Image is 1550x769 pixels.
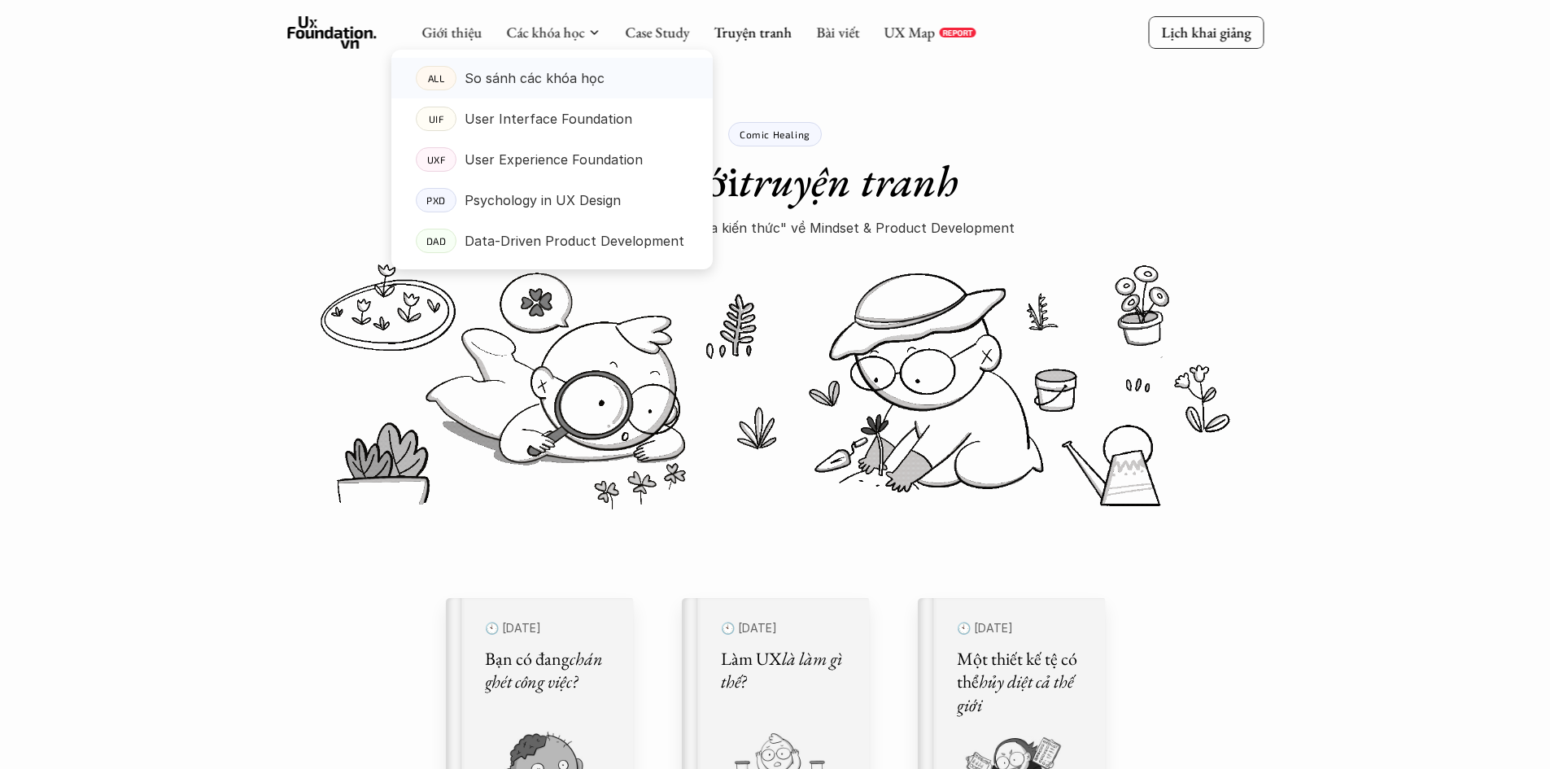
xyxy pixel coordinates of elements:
[884,23,935,42] a: UX Map
[1161,23,1251,42] p: Lịch khai giảng
[506,23,584,42] a: Các khóa học
[942,28,972,37] p: REPORT
[721,618,849,640] p: 🕙 [DATE]
[465,188,621,212] p: Psychology in UX Design
[816,23,859,42] a: Bài viết
[426,154,445,165] p: UXF
[957,648,1085,718] h5: Một thiết kế tệ có thể
[421,23,482,42] a: Giới thiệu
[391,58,713,98] a: ALLSo sánh các khóa học
[391,139,713,180] a: UXFUser Experience Foundation
[740,129,810,140] p: Comic Healing
[465,66,605,90] p: So sánh các khóa học
[391,180,713,221] a: PXDPsychology in UX Design
[426,235,446,247] p: DAD
[485,618,613,640] p: 🕙 [DATE]
[625,23,689,42] a: Case Study
[739,152,958,209] em: truyện tranh
[465,147,643,172] p: User Experience Foundation
[391,98,713,139] a: UIFUser Interface Foundation
[592,155,958,208] h1: Thế giới
[391,221,713,261] a: DADData-Driven Product Development
[465,107,632,131] p: User Interface Foundation
[485,647,606,694] em: chán ghét công việc?
[535,216,1015,240] p: Đây là nơi bọn mình "lúa hóa kiến thức" về Mindset & Product Development
[426,194,446,206] p: PXD
[465,229,684,253] p: Data-Driven Product Development
[721,647,845,694] em: là làm gì thế?
[485,648,613,694] h5: Bạn có đang
[428,113,443,125] p: UIF
[714,23,792,42] a: Truyện tranh
[957,670,1076,717] em: hủy diệt cả thế giới
[957,618,1085,640] p: 🕙 [DATE]
[1148,16,1264,48] a: Lịch khai giảng
[427,72,444,84] p: ALL
[721,648,849,694] h5: Làm UX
